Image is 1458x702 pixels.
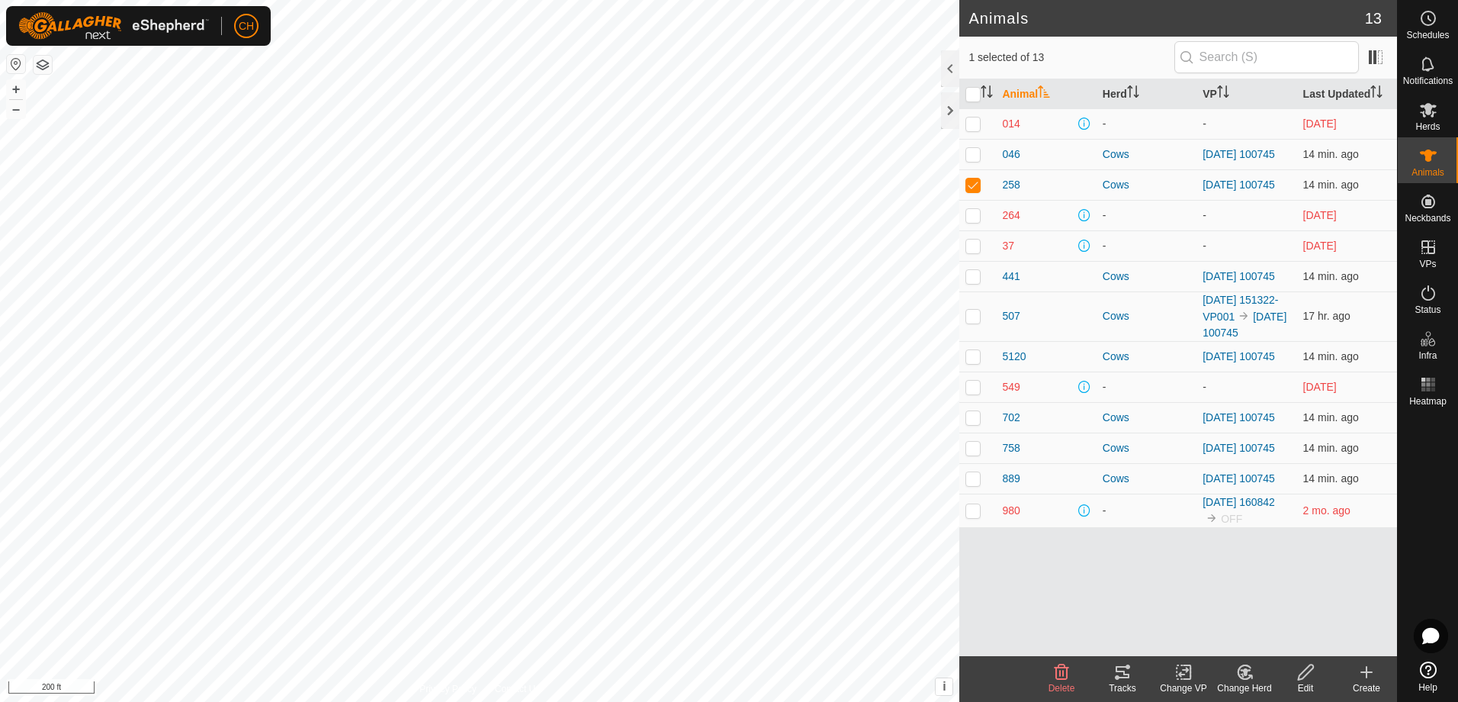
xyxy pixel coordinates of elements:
a: [DATE] 100745 [1203,411,1275,423]
button: Reset Map [7,55,25,73]
div: Edit [1275,681,1336,695]
app-display-virtual-paddock-transition: - [1203,209,1206,221]
span: Delete [1049,683,1075,694]
div: - [1103,503,1190,519]
span: 702 [1002,410,1020,426]
a: [DATE] 151322-VP001 [1203,294,1278,323]
div: Tracks [1092,681,1153,695]
span: 1 selected of 13 [968,50,1174,66]
span: Infra [1418,351,1437,360]
span: 980 [1002,503,1020,519]
th: VP [1196,79,1296,109]
span: Jun 11, 2025, 11:17 AM [1303,504,1350,517]
div: - [1103,116,1190,132]
div: Create [1336,681,1397,695]
a: Contact Us [495,682,540,696]
app-display-virtual-paddock-transition: - [1203,240,1206,252]
span: VPs [1419,259,1436,269]
th: Animal [996,79,1096,109]
div: Cows [1103,269,1190,285]
a: Privacy Policy [419,682,477,696]
span: 441 [1002,269,1020,285]
a: [DATE] 100745 [1203,311,1286,339]
span: CH [239,18,254,34]
span: Notifications [1403,76,1453,85]
span: Aug 19, 2025, 1:47 PM [1303,411,1359,423]
span: 549 [1002,379,1020,395]
div: Cows [1103,410,1190,426]
th: Last Updated [1297,79,1397,109]
th: Herd [1097,79,1196,109]
button: + [7,80,25,98]
span: Heatmap [1409,397,1447,406]
span: 889 [1002,471,1020,487]
span: Schedules [1406,31,1449,40]
div: - [1103,208,1190,224]
a: [DATE] 100745 [1203,472,1275,485]
a: [DATE] 100745 [1203,270,1275,282]
p-sorticon: Activate to sort [1038,88,1050,100]
span: 258 [1002,177,1020,193]
span: Herds [1415,122,1440,131]
img: to [1206,512,1218,524]
a: [DATE] 160842 [1203,496,1275,508]
span: 37 [1002,238,1014,254]
div: Cows [1103,147,1190,163]
span: i [943,680,946,693]
app-display-virtual-paddock-transition: - [1203,381,1206,393]
span: Help [1418,683,1437,692]
p-sorticon: Activate to sort [1127,88,1139,100]
div: Cows [1103,349,1190,365]
p-sorticon: Activate to sort [1370,88,1383,100]
div: Cows [1103,440,1190,456]
a: Help [1398,655,1458,698]
button: – [7,100,25,118]
div: - [1103,379,1190,395]
p-sorticon: Activate to sort [1217,88,1229,100]
span: 5120 [1002,349,1026,365]
span: Aug 18, 2025, 9:02 PM [1303,310,1350,322]
a: [DATE] 100745 [1203,350,1275,362]
div: Cows [1103,308,1190,324]
app-display-virtual-paddock-transition: - [1203,118,1206,130]
div: Cows [1103,177,1190,193]
span: Aug 19, 2025, 1:47 PM [1303,179,1359,191]
a: [DATE] 100745 [1203,179,1275,191]
span: 507 [1002,308,1020,324]
span: Aug 19, 2025, 1:47 PM [1303,350,1359,362]
div: Change VP [1153,681,1214,695]
div: Change Herd [1214,681,1275,695]
span: Aug 9, 2025, 9:17 PM [1303,381,1337,393]
a: [DATE] 100745 [1203,442,1275,454]
span: 264 [1002,208,1020,224]
span: 046 [1002,147,1020,163]
div: Cows [1103,471,1190,487]
span: Aug 19, 2025, 1:47 PM [1303,270,1359,282]
a: [DATE] 100745 [1203,148,1275,160]
img: to [1238,310,1250,322]
span: Aug 9, 2025, 9:17 PM [1303,118,1337,130]
span: Aug 19, 2025, 1:47 PM [1303,472,1359,485]
span: Animals [1411,168,1444,177]
span: Aug 9, 2025, 9:17 PM [1303,209,1337,221]
span: Aug 19, 2025, 1:47 PM [1303,148,1359,160]
button: Map Layers [34,56,52,74]
img: Gallagher Logo [18,12,209,40]
span: 014 [1002,116,1020,132]
span: Aug 19, 2025, 1:47 PM [1303,442,1359,454]
span: Status [1415,305,1440,314]
button: i [936,678,952,695]
span: OFF [1221,513,1242,525]
span: 758 [1002,440,1020,456]
p-sorticon: Activate to sort [981,88,993,100]
span: 13 [1365,7,1382,30]
h2: Animals [968,9,1364,27]
span: Jul 21, 2025, 8:47 PM [1303,240,1337,252]
span: Neckbands [1405,214,1450,223]
input: Search (S) [1174,41,1359,73]
div: - [1103,238,1190,254]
